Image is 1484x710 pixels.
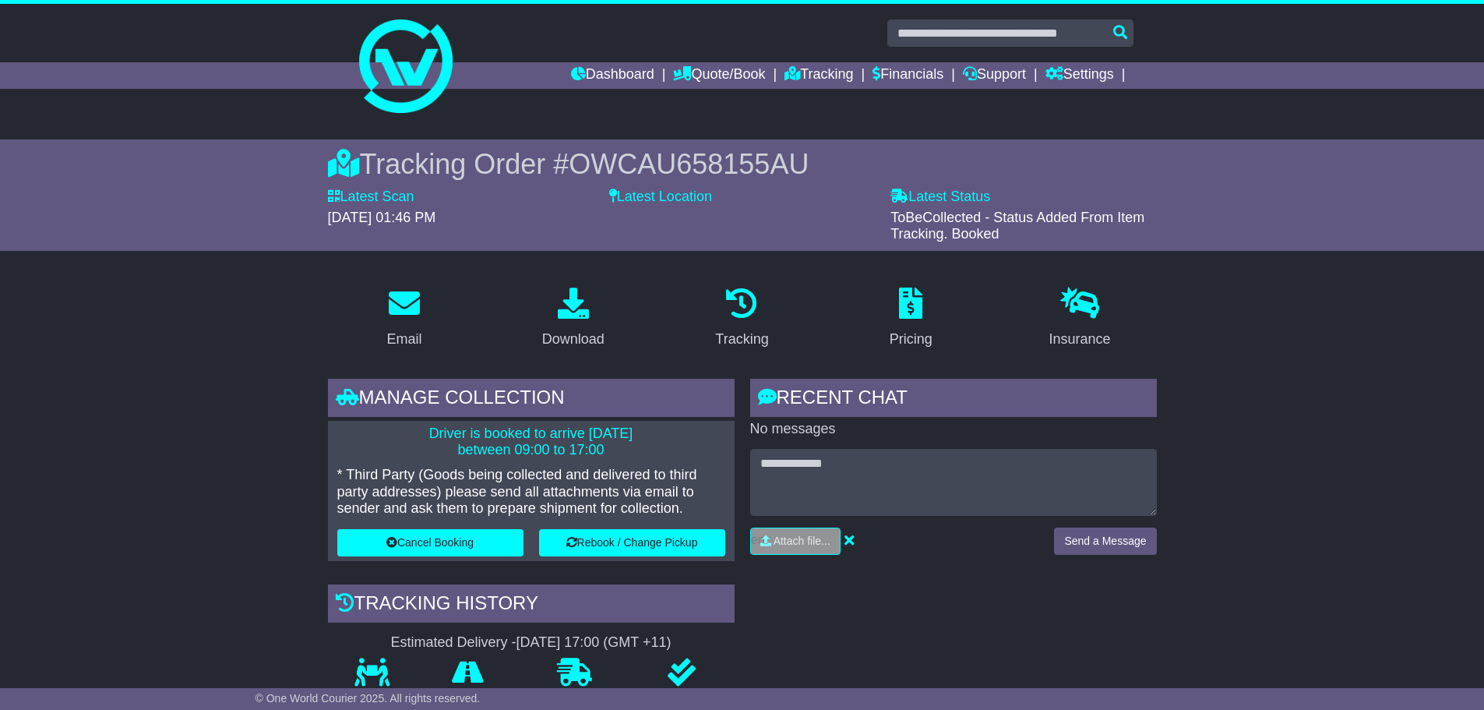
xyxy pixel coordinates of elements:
button: Cancel Booking [337,529,523,556]
p: No messages [750,421,1157,438]
a: Download [532,282,615,355]
label: Latest Scan [328,189,414,206]
span: ToBeCollected - Status Added From Item Tracking. Booked [890,210,1144,242]
a: Tracking [705,282,778,355]
div: Tracking [715,329,768,350]
a: Quote/Book [673,62,765,89]
div: Manage collection [328,379,735,421]
div: Download [542,329,605,350]
div: [DATE] 17:00 (GMT +11) [516,634,672,652]
div: Pricing [890,329,932,350]
a: Pricing [879,282,943,355]
p: Driver is booked to arrive [DATE] between 09:00 to 17:00 [337,426,725,459]
a: Tracking [784,62,853,89]
div: Insurance [1049,329,1111,350]
span: © One World Courier 2025. All rights reserved. [256,692,481,705]
span: [DATE] 01:46 PM [328,210,436,225]
button: Rebook / Change Pickup [539,529,725,556]
a: Settings [1045,62,1114,89]
a: Financials [872,62,943,89]
label: Latest Status [890,189,990,206]
p: * Third Party (Goods being collected and delivered to third party addresses) please send all atta... [337,467,725,517]
label: Latest Location [609,189,712,206]
button: Send a Message [1054,528,1156,555]
div: Tracking Order # [328,147,1157,181]
div: Tracking history [328,585,735,627]
a: Dashboard [571,62,654,89]
a: Insurance [1039,282,1121,355]
div: Email [386,329,421,350]
span: OWCAU658155AU [569,148,809,180]
div: RECENT CHAT [750,379,1157,421]
a: Email [376,282,432,355]
div: Estimated Delivery - [328,634,735,652]
a: Support [963,62,1026,89]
